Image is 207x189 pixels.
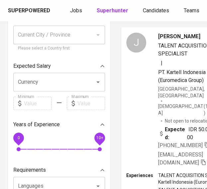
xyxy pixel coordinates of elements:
[158,69,206,83] span: PT. Kartell Indonesia (Euromedica Group)
[184,7,199,14] span: Teams
[158,33,200,41] span: [PERSON_NAME]
[165,126,187,142] b: Expected:
[70,7,83,15] a: Jobs
[158,142,203,148] span: [PHONE_NUMBER]
[13,166,46,174] p: Requirements
[18,45,100,52] p: Please select a Country first
[8,7,50,15] div: Superpowered
[70,7,82,14] span: Jobs
[13,59,105,73] div: Expected Salary
[13,121,60,129] p: Years of Experience
[184,7,201,15] a: Teams
[97,7,130,15] a: Superhunter
[126,172,158,179] p: Experiences
[93,77,103,87] button: Open
[8,7,52,15] a: Superpowered
[13,118,105,131] div: Years of Experience
[77,97,105,110] input: Value
[143,7,169,14] span: Candidates
[13,163,105,177] div: Requirements
[24,97,52,110] input: Value
[161,59,162,67] span: |
[158,151,203,166] span: [EMAIL_ADDRESS][DOMAIN_NAME]
[17,136,20,140] span: 0
[158,103,204,116] span: [DEMOGRAPHIC_DATA]
[126,33,146,52] div: J
[143,7,170,15] a: Candidates
[96,136,103,140] span: 10+
[13,62,51,70] p: Expected Salary
[97,7,128,14] b: Superhunter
